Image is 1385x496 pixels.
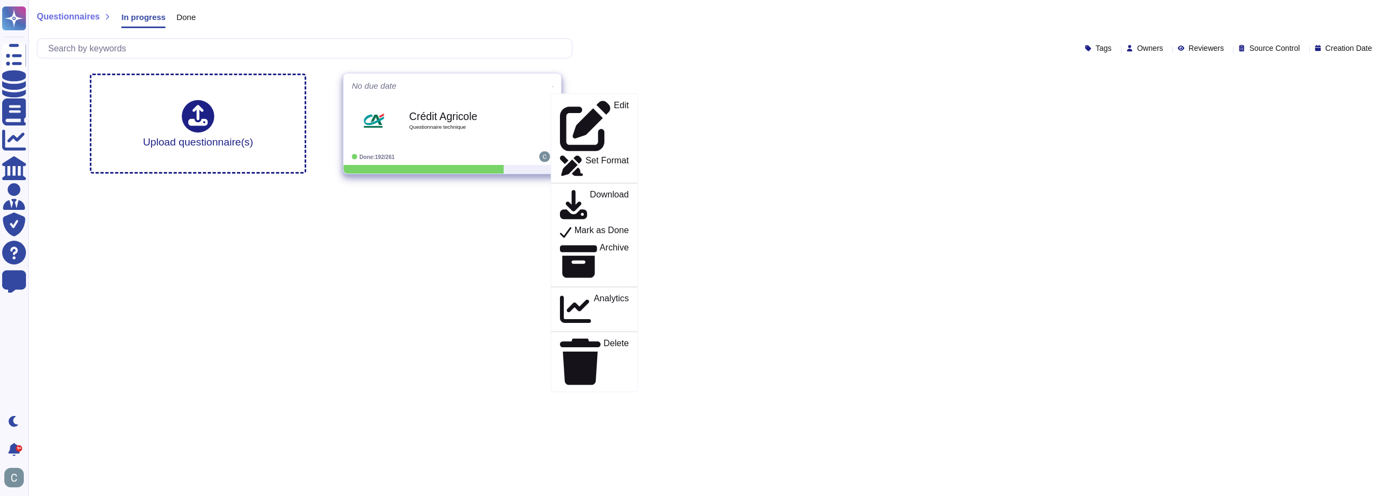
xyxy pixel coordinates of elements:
[1137,44,1163,52] span: Owners
[360,107,387,135] img: Logo
[43,39,572,58] input: Search by keywords
[16,445,22,452] div: 9+
[539,151,550,162] img: user
[37,12,100,21] span: Questionnaires
[1189,44,1224,52] span: Reviewers
[599,243,629,280] p: Archive
[594,294,629,325] p: Analytics
[176,13,196,21] span: Done
[2,466,31,490] button: user
[551,154,638,178] a: Set Format
[4,468,24,487] img: user
[1249,44,1300,52] span: Source Control
[551,241,638,282] a: Archive
[551,292,638,327] a: Analytics
[409,111,518,122] b: Crédit Agricole
[614,101,629,151] p: Edit
[1325,44,1372,52] span: Creation Date
[551,188,638,223] a: Download
[1096,44,1112,52] span: Tags
[121,13,166,21] span: In progress
[409,124,518,130] span: Questionnaire technique
[590,190,629,221] p: Download
[359,154,394,160] span: Done: 192/261
[551,223,638,241] a: Mark as Done
[604,339,629,385] p: Delete
[585,156,629,176] p: Set Format
[352,82,397,90] span: No due date
[575,226,629,239] p: Mark as Done
[551,336,638,387] a: Delete
[143,100,253,147] div: Upload questionnaire(s)
[551,98,638,154] a: Edit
